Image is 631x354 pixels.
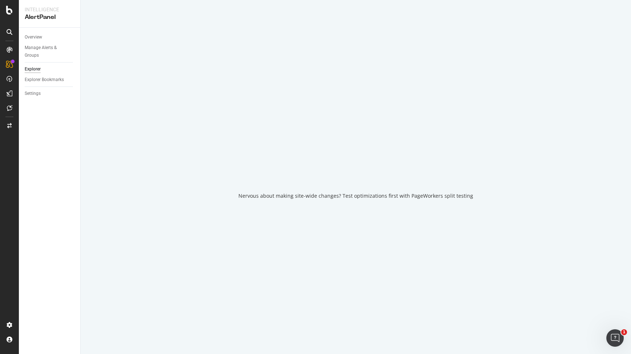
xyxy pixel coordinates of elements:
[25,76,64,84] div: Explorer Bookmarks
[25,90,75,97] a: Settings
[330,154,382,181] div: animation
[25,65,75,73] a: Explorer
[621,329,627,335] span: 1
[238,192,473,200] div: Nervous about making site-wide changes? Test optimizations first with PageWorkers split testing
[25,33,42,41] div: Overview
[25,90,41,97] div: Settings
[606,329,624,347] iframe: Intercom live chat
[25,13,74,21] div: AlertPanel
[25,76,75,84] a: Explorer Bookmarks
[25,44,68,59] div: Manage Alerts & Groups
[25,33,75,41] a: Overview
[25,6,74,13] div: Intelligence
[25,65,41,73] div: Explorer
[25,44,75,59] a: Manage Alerts & Groups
